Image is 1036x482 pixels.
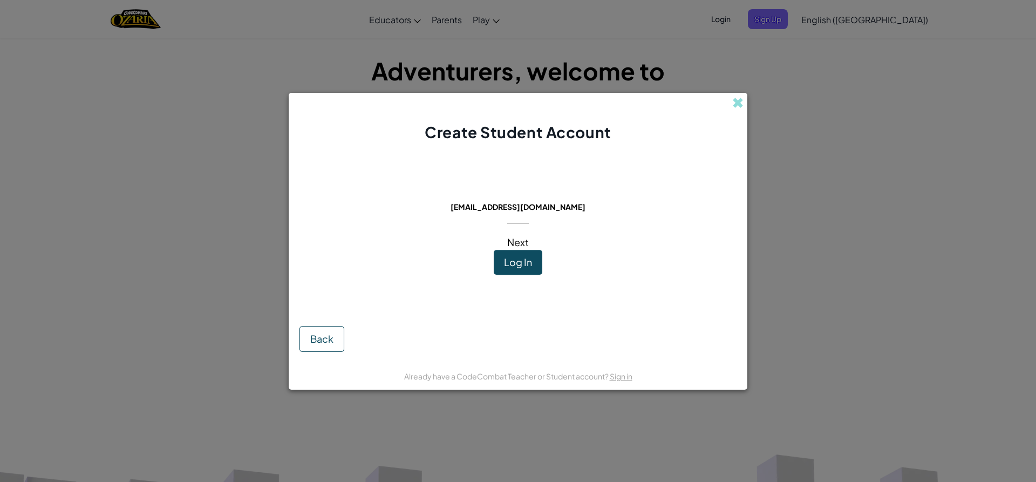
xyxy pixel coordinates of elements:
[404,371,610,381] span: Already have a CodeCombat Teacher or Student account?
[494,250,542,275] button: Log In
[425,123,611,141] span: Create Student Account
[451,202,585,212] span: [EMAIL_ADDRESS][DOMAIN_NAME]
[504,256,532,268] span: Log In
[299,326,344,352] button: Back
[310,332,333,345] span: Back
[610,371,632,381] a: Sign in
[507,236,529,248] span: Next
[442,187,595,199] span: This email is already in use:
